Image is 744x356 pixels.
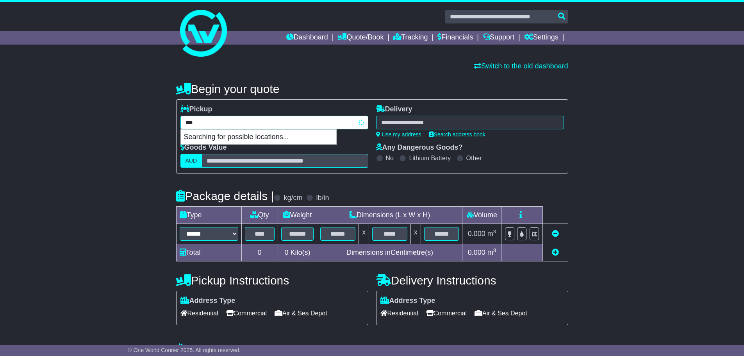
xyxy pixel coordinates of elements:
td: Type [176,207,241,224]
label: Delivery [376,105,412,114]
h4: Begin your quote [176,82,568,95]
label: lb/in [316,194,329,202]
td: Total [176,244,241,261]
label: Any Dangerous Goods? [376,143,463,152]
label: AUD [180,154,202,168]
span: Residential [180,307,218,319]
label: kg/cm [284,194,302,202]
label: Pickup [180,105,212,114]
a: Switch to the old dashboard [474,62,568,70]
span: © One World Courier 2025. All rights reserved. [128,347,241,353]
a: Dashboard [286,31,328,45]
a: Remove this item [552,230,559,238]
td: Dimensions in Centimetre(s) [317,244,462,261]
sup: 3 [493,247,496,253]
span: Air & Sea Depot [475,307,527,319]
label: Goods Value [180,143,227,152]
span: 0.000 [468,249,485,256]
span: 0 [284,249,288,256]
a: Add new item [552,249,559,256]
a: Support [483,31,514,45]
td: Volume [462,207,501,224]
a: Tracking [393,31,428,45]
a: Quote/Book [337,31,384,45]
label: Other [466,154,482,162]
span: 0.000 [468,230,485,238]
sup: 3 [493,229,496,234]
label: Lithium Battery [409,154,451,162]
p: Searching for possible locations... [181,130,336,145]
a: Settings [524,31,558,45]
span: m [487,249,496,256]
label: Address Type [380,297,435,305]
span: m [487,230,496,238]
span: Commercial [226,307,267,319]
label: Address Type [180,297,236,305]
a: Search address book [429,131,485,138]
span: Commercial [426,307,467,319]
td: Kilo(s) [278,244,317,261]
typeahead: Please provide city [180,116,368,129]
h4: Warranty & Insurance [176,343,568,356]
span: Residential [380,307,418,319]
td: 0 [241,244,278,261]
td: x [410,224,421,244]
a: Financials [437,31,473,45]
span: Air & Sea Depot [275,307,327,319]
h4: Pickup Instructions [176,274,368,287]
td: Weight [278,207,317,224]
a: Use my address [376,131,421,138]
td: Qty [241,207,278,224]
h4: Package details | [176,190,274,202]
td: x [359,224,369,244]
label: No [386,154,394,162]
td: Dimensions (L x W x H) [317,207,462,224]
h4: Delivery Instructions [376,274,568,287]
